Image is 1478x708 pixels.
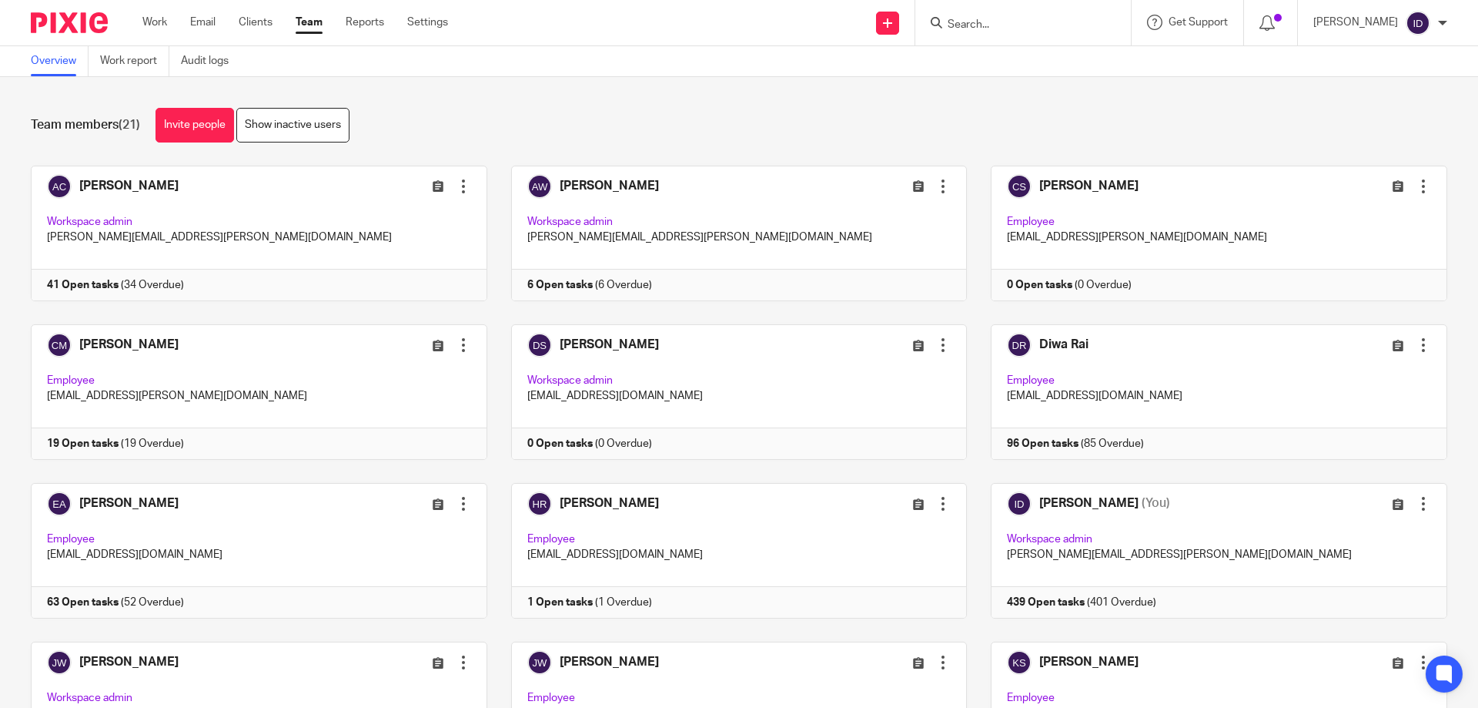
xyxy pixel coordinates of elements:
[31,12,108,33] img: Pixie
[296,15,323,30] a: Team
[119,119,140,131] span: (21)
[407,15,448,30] a: Settings
[181,46,240,76] a: Audit logs
[155,108,234,143] a: Invite people
[31,117,140,133] h1: Team members
[346,15,384,30] a: Reports
[100,46,169,76] a: Work report
[31,46,89,76] a: Overview
[236,108,349,143] a: Show inactive users
[1169,17,1228,28] span: Get Support
[1406,11,1430,35] img: svg%3E
[1313,15,1398,30] p: [PERSON_NAME]
[142,15,167,30] a: Work
[190,15,216,30] a: Email
[239,15,273,30] a: Clients
[946,18,1085,32] input: Search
